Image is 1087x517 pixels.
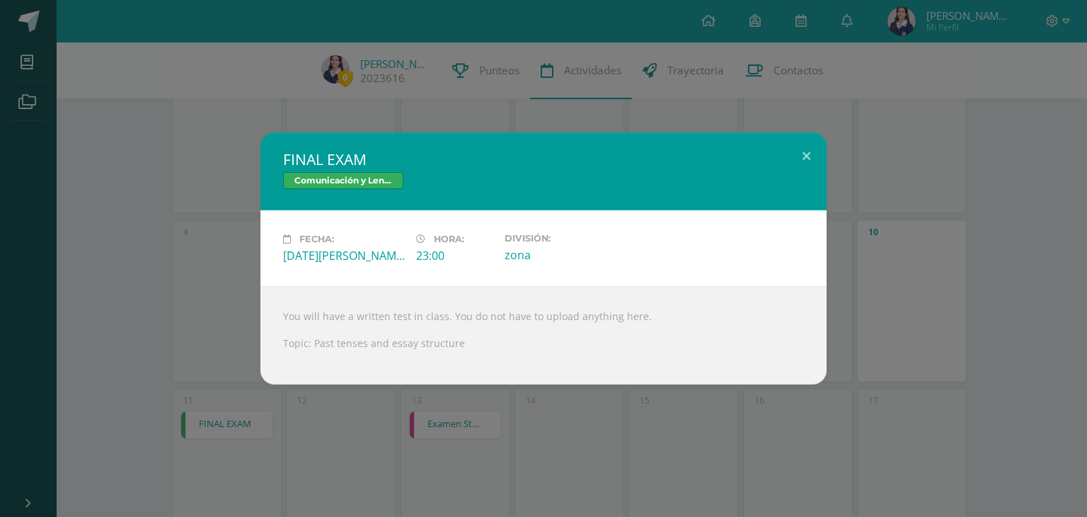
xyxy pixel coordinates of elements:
[416,248,493,263] div: 23:00
[283,172,403,189] span: Comunicación y Lenguaje L3 (Inglés) 5
[283,248,405,263] div: [DATE][PERSON_NAME]
[299,234,334,244] span: Fecha:
[260,286,827,385] div: You will have a written test in class. You do not have to upload anything here. Topic: Past tense...
[505,247,626,263] div: zona
[786,132,827,181] button: Close (Esc)
[505,233,626,244] label: División:
[434,234,464,244] span: Hora:
[283,149,804,169] h2: FINAL EXAM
